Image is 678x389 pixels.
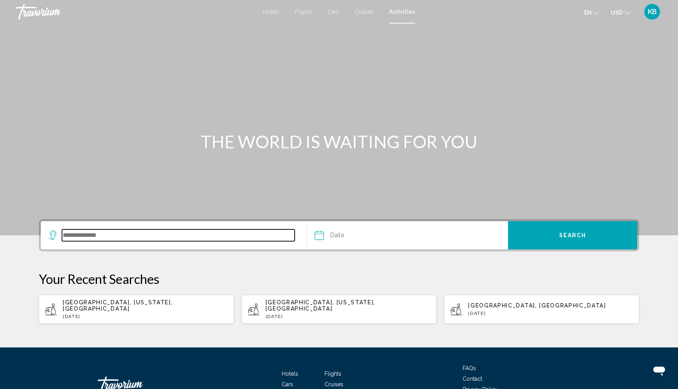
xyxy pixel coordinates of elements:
[642,4,662,20] button: User Menu
[584,9,592,16] span: en
[39,294,234,324] button: [GEOGRAPHIC_DATA], [US_STATE], [GEOGRAPHIC_DATA][DATE]
[295,9,312,15] a: Flights
[192,131,486,152] h1: THE WORLD IS WAITING FOR YOU
[266,299,375,312] span: [GEOGRAPHIC_DATA], [US_STATE], [GEOGRAPHIC_DATA]
[282,381,293,387] a: Cars
[242,294,437,324] button: [GEOGRAPHIC_DATA], [US_STATE], [GEOGRAPHIC_DATA][DATE]
[266,314,430,319] p: [DATE]
[63,314,228,319] p: [DATE]
[39,271,639,287] p: Your Recent Searches
[468,302,606,309] span: [GEOGRAPHIC_DATA], [GEOGRAPHIC_DATA]
[315,221,508,249] button: Date
[324,371,341,377] a: Flights
[41,221,637,249] div: Search widget
[16,4,255,20] a: Travorium
[508,221,637,249] button: Search
[63,299,173,312] span: [GEOGRAPHIC_DATA], [US_STATE], [GEOGRAPHIC_DATA]
[611,7,630,18] button: Change currency
[559,233,587,239] span: Search
[444,294,639,324] button: [GEOGRAPHIC_DATA], [GEOGRAPHIC_DATA][DATE]
[328,9,339,15] a: Cars
[463,365,476,371] a: FAQs
[463,376,482,382] a: Contact
[648,8,657,16] span: KB
[584,7,599,18] button: Change language
[282,371,298,377] a: Hotels
[611,9,623,16] span: USD
[263,9,279,15] a: Hotels
[324,381,343,387] a: Cruises
[468,311,633,316] p: [DATE]
[647,358,672,383] iframe: Button to launch messaging window
[389,9,415,15] a: Activities
[355,9,374,15] a: Cruises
